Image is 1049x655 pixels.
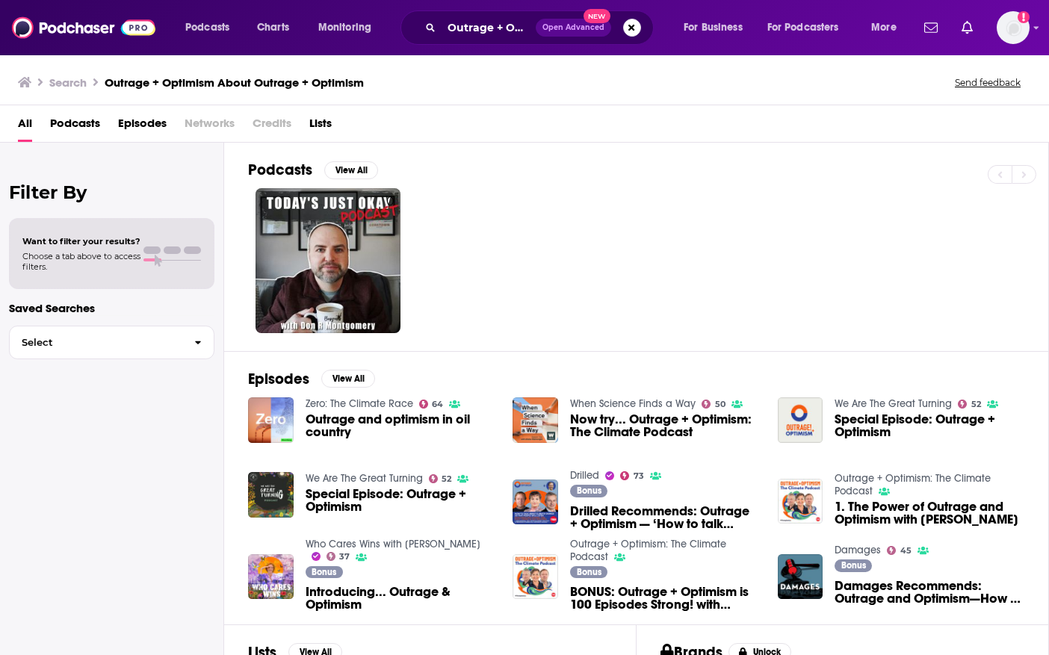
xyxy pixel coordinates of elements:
[248,472,294,518] img: Special Episode: Outrage + Optimism
[22,236,140,246] span: Want to filter your results?
[248,161,312,179] h2: Podcasts
[835,544,881,556] a: Damages
[247,16,298,40] a: Charts
[778,554,823,600] img: Damages Recommends: Outrage and Optimism—How to Talk About Climate So That People Will Listen
[306,488,495,513] a: Special Episode: Outrage + Optimism
[49,75,87,90] h3: Search
[306,413,495,438] a: Outrage and optimism in oil country
[570,413,760,438] span: Now try... Outrage + Optimism: The Climate Podcast
[18,111,32,142] a: All
[386,194,394,327] div: 0
[673,16,761,40] button: open menu
[306,397,413,410] a: Zero: The Climate Race
[715,401,725,408] span: 50
[620,471,644,480] a: 73
[570,469,599,482] a: Drilled
[308,16,391,40] button: open menu
[248,397,294,443] img: Outrage and optimism in oil country
[513,397,558,443] img: Now try... Outrage + Optimism: The Climate Podcast
[570,397,696,410] a: When Science Finds a Way
[306,586,495,611] a: Introducing... Outrage & Optimism
[997,11,1030,44] span: Logged in as tessvanden
[105,75,364,90] h3: Outrage + Optimism About Outrage + Optimism
[324,161,378,179] button: View All
[835,580,1024,605] a: Damages Recommends: Outrage and Optimism—How to Talk About Climate So That People Will Listen
[997,11,1030,44] button: Show profile menu
[10,338,182,347] span: Select
[542,24,604,31] span: Open Advanced
[248,370,375,388] a: EpisodesView All
[256,188,400,333] a: 0
[570,586,760,611] span: BONUS: Outrage + Optimism is 100 Episodes Strong! with [PERSON_NAME] and [PERSON_NAME]
[861,16,915,40] button: open menu
[429,474,452,483] a: 52
[577,486,601,495] span: Bonus
[835,472,991,497] a: Outrage + Optimism: The Climate Podcast
[778,479,823,524] img: 1. The Power of Outrage and Optimism with David Attenborough
[339,553,350,560] span: 37
[415,10,668,45] div: Search podcasts, credits, & more...
[536,19,611,37] button: Open AdvancedNew
[9,326,214,359] button: Select
[9,301,214,315] p: Saved Searches
[118,111,167,142] a: Episodes
[758,16,861,40] button: open menu
[513,554,558,600] img: BONUS: Outrage + Optimism is 100 Episodes Strong! with Christiana, Tom and Paul
[900,547,912,554] span: 45
[248,554,294,600] img: Introducing... Outrage & Optimism
[767,17,839,38] span: For Podcasters
[634,473,644,479] span: 73
[950,76,1025,89] button: Send feedback
[584,9,610,23] span: New
[253,111,291,142] span: Credits
[50,111,100,142] a: Podcasts
[570,538,726,563] a: Outrage + Optimism: The Climate Podcast
[871,17,897,38] span: More
[12,13,155,42] a: Podchaser - Follow, Share and Rate Podcasts
[684,17,743,38] span: For Business
[841,561,866,570] span: Bonus
[309,111,332,142] a: Lists
[321,370,375,388] button: View All
[419,400,444,409] a: 64
[185,111,235,142] span: Networks
[702,400,725,409] a: 50
[175,16,249,40] button: open menu
[248,370,309,388] h2: Episodes
[778,397,823,443] img: Special Episode: Outrage + Optimism
[887,546,912,555] a: 45
[577,568,601,577] span: Bonus
[9,181,214,203] h2: Filter By
[570,505,760,530] a: Drilled Recommends: Outrage + Optimism — ‘How to talk about climate change so people will listen’...
[327,552,350,561] a: 37
[318,17,371,38] span: Monitoring
[956,15,979,40] a: Show notifications dropdown
[918,15,944,40] a: Show notifications dropdown
[248,161,378,179] a: PodcastsView All
[570,586,760,611] a: BONUS: Outrage + Optimism is 100 Episodes Strong! with Christiana, Tom and Paul
[432,401,443,408] span: 64
[1018,11,1030,23] svg: Add a profile image
[958,400,981,409] a: 52
[835,500,1024,526] a: 1. The Power of Outrage and Optimism with David Attenborough
[312,568,336,577] span: Bonus
[835,413,1024,438] span: Special Episode: Outrage + Optimism
[971,401,981,408] span: 52
[306,472,423,485] a: We Are The Great Turning
[835,500,1024,526] span: 1. The Power of Outrage and Optimism with [PERSON_NAME]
